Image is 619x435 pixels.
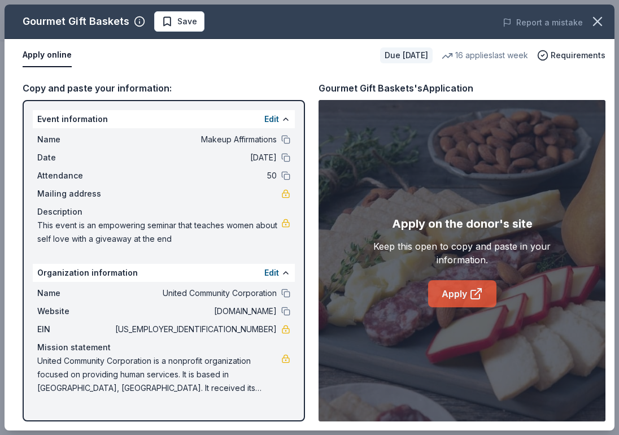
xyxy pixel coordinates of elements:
span: Date [37,151,113,164]
div: 16 applies last week [442,49,528,62]
span: Makeup Affirmations [113,133,277,146]
div: Apply on the donor's site [392,215,533,233]
span: Name [37,133,113,146]
span: Mailing address [37,187,113,201]
div: Description [37,205,290,219]
button: Save [154,11,204,32]
span: Name [37,286,113,300]
button: Requirements [537,49,605,62]
span: [DOMAIN_NAME] [113,304,277,318]
div: Copy and paste your information: [23,81,305,95]
span: Website [37,304,113,318]
span: United Community Corporation [113,286,277,300]
span: Save [177,15,197,28]
div: Keep this open to copy and paste in your information. [347,240,577,267]
button: Edit [264,112,279,126]
span: This event is an empowering seminar that teaches women about self love with a giveaway at the end [37,219,281,246]
span: 50 [113,169,277,182]
span: [DATE] [113,151,277,164]
div: Gourmet Gift Baskets [23,12,129,31]
div: Organization information [33,264,295,282]
div: Due [DATE] [380,47,433,63]
button: Apply online [23,43,72,67]
div: Event information [33,110,295,128]
a: Apply [428,280,496,307]
span: Attendance [37,169,113,182]
span: [US_EMPLOYER_IDENTIFICATION_NUMBER] [113,323,277,336]
div: Gourmet Gift Baskets's Application [319,81,473,95]
div: Mission statement [37,341,290,354]
span: EIN [37,323,113,336]
button: Edit [264,266,279,280]
span: United Community Corporation is a nonprofit organization focused on providing human services. It ... [37,354,281,395]
span: Requirements [551,49,605,62]
button: Report a mistake [503,16,583,29]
